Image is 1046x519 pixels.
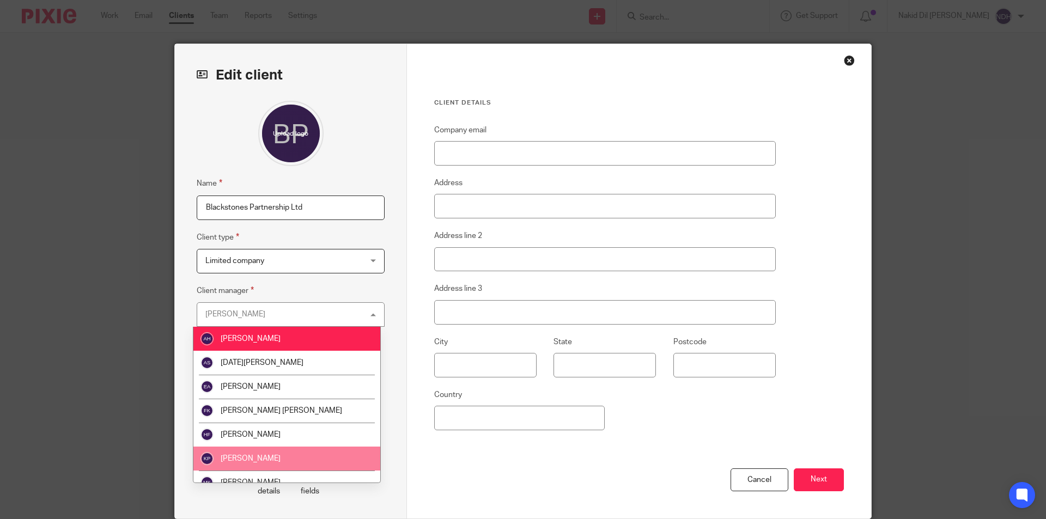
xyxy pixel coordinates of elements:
[434,125,486,136] label: Company email
[200,476,214,489] img: svg%3E
[200,428,214,441] img: svg%3E
[731,468,788,492] div: Cancel
[844,55,855,66] div: Close this dialog window
[221,383,281,390] span: [PERSON_NAME]
[434,389,462,400] label: Country
[434,178,463,188] label: Address
[200,380,214,393] img: svg%3E
[221,455,281,462] span: [PERSON_NAME]
[221,335,281,343] span: [PERSON_NAME]
[296,475,324,497] p: Custom fields
[221,479,281,486] span: [PERSON_NAME]
[200,332,214,345] img: svg%3E
[258,475,280,497] p: Client details
[554,337,572,347] label: State
[434,230,482,241] label: Address line 2
[221,407,342,414] span: [PERSON_NAME] [PERSON_NAME]
[197,231,239,243] label: Client type
[434,283,482,294] label: Address line 3
[205,257,264,265] span: Limited company
[434,337,448,347] label: City
[673,337,707,347] label: Postcode
[200,452,214,465] img: svg%3E
[205,310,265,318] div: [PERSON_NAME]
[197,66,385,84] h2: Edit client
[221,359,303,367] span: [DATE][PERSON_NAME]
[200,356,214,369] img: svg%3E
[197,177,222,190] label: Name
[197,284,254,297] label: Client manager
[794,468,844,492] button: Next
[221,431,281,438] span: [PERSON_NAME]
[434,99,776,107] h3: Client details
[200,404,214,417] img: svg%3E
